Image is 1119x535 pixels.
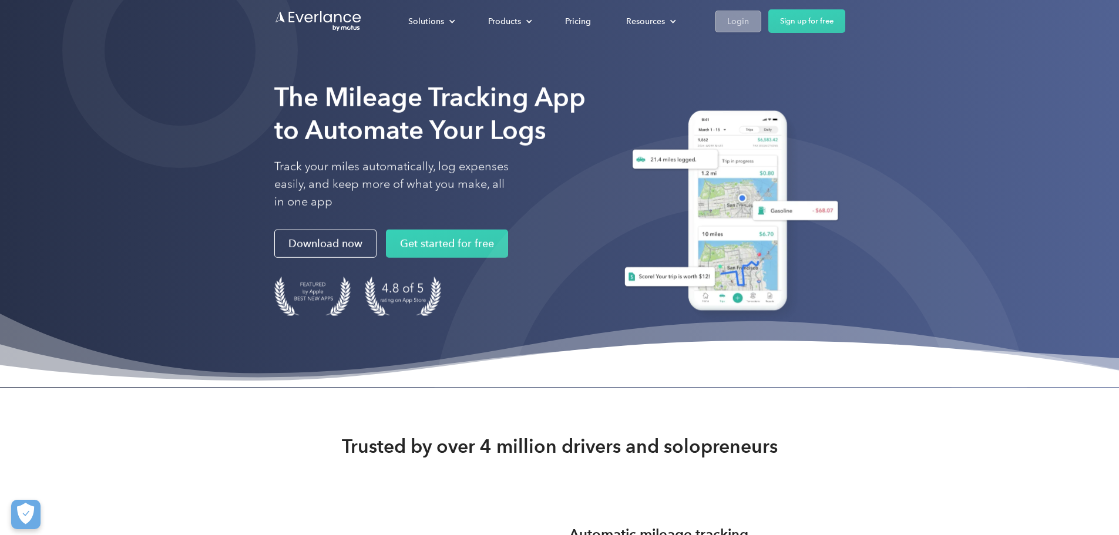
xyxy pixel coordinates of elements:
[715,11,761,32] a: Login
[274,277,351,316] img: Badge for Featured by Apple Best New Apps
[274,10,362,32] a: Go to homepage
[11,500,41,529] button: Cookies Settings
[365,277,441,316] img: 4.9 out of 5 stars on the app store
[610,102,845,324] img: Everlance, mileage tracker app, expense tracking app
[408,14,444,29] div: Solutions
[626,14,665,29] div: Resources
[476,11,542,32] div: Products
[386,230,508,258] a: Get started for free
[614,11,685,32] div: Resources
[553,11,603,32] a: Pricing
[342,435,778,458] strong: Trusted by over 4 million drivers and solopreneurs
[274,158,509,211] p: Track your miles automatically, log expenses easily, and keep more of what you make, all in one app
[565,14,591,29] div: Pricing
[768,9,845,33] a: Sign up for free
[274,230,377,258] a: Download now
[727,14,749,29] div: Login
[488,14,521,29] div: Products
[396,11,465,32] div: Solutions
[274,82,586,146] strong: The Mileage Tracking App to Automate Your Logs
